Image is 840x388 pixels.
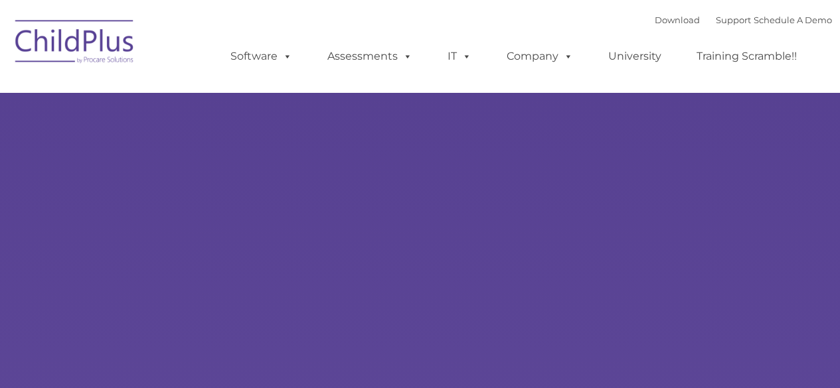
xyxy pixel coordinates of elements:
a: Company [493,43,586,70]
a: Software [217,43,305,70]
a: Support [716,15,751,25]
a: Training Scramble!! [683,43,810,70]
a: IT [434,43,485,70]
a: University [595,43,675,70]
font: | [655,15,832,25]
a: Assessments [314,43,426,70]
a: Schedule A Demo [754,15,832,25]
img: ChildPlus by Procare Solutions [9,11,141,77]
a: Download [655,15,700,25]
